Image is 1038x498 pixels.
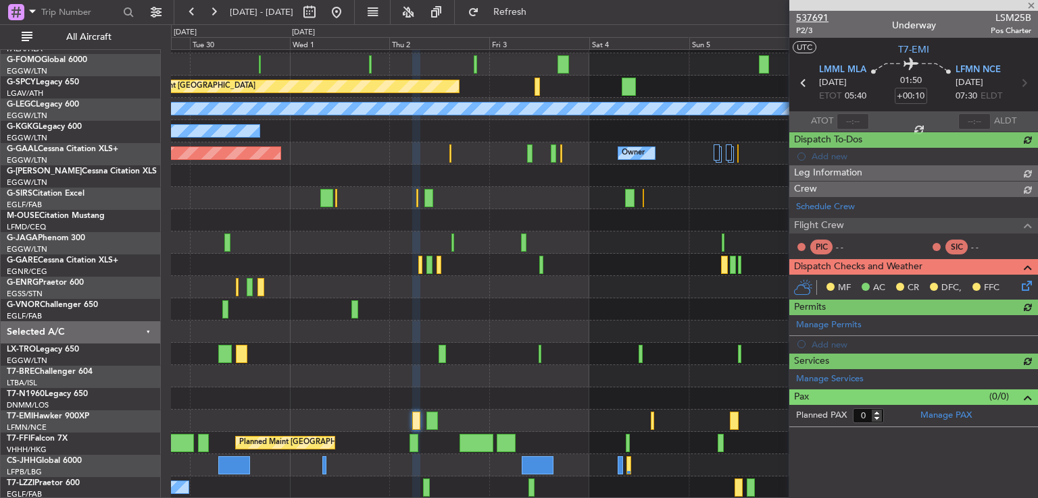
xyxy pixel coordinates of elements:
a: T7-LZZIPraetor 600 [7,479,80,487]
span: T7-EMI [898,43,929,57]
div: [DATE] [174,27,197,38]
a: G-LEGCLegacy 600 [7,101,79,109]
span: Pos Charter [991,25,1031,36]
div: Underway [892,18,936,32]
span: G-KGKG [7,123,39,131]
div: Tue 30 [190,37,290,49]
span: ETOT [819,90,841,103]
span: ELDT [981,90,1002,103]
a: EGNR/CEG [7,267,47,277]
span: [DATE] [819,76,847,90]
span: ALDT [994,115,1016,128]
span: 537691 [796,11,829,25]
a: EGSS/STN [7,289,43,299]
a: LFPB/LBG [7,467,42,477]
span: [DATE] [956,76,983,90]
span: LMML MLA [819,63,866,77]
div: Sat 4 [589,37,689,49]
span: FFC [984,281,999,295]
a: VHHH/HKG [7,445,47,455]
a: LGAV/ATH [7,88,43,99]
a: T7-N1960Legacy 650 [7,390,88,398]
a: EGGW/LTN [7,177,47,188]
span: AC [873,281,885,295]
a: DNMM/LOS [7,400,49,410]
a: G-VNORChallenger 650 [7,301,98,309]
div: Planned Maint [GEOGRAPHIC_DATA] ([GEOGRAPHIC_DATA]) [239,433,452,453]
a: T7-FFIFalcon 7X [7,435,68,443]
a: T7-BREChallenger 604 [7,368,93,376]
a: M-OUSECitation Mustang [7,212,105,220]
a: G-GARECessna Citation XLS+ [7,256,118,265]
span: G-VNOR [7,301,40,309]
span: ATOT [811,115,833,128]
a: EGGW/LTN [7,133,47,143]
span: 01:50 [900,74,922,88]
span: G-GAAL [7,145,38,153]
a: T7-EMIHawker 900XP [7,412,89,420]
span: DFC, [941,281,962,295]
a: G-SIRSCitation Excel [7,190,84,198]
label: Planned PAX [796,409,847,422]
span: MF [838,281,851,295]
div: [DATE] [292,27,315,38]
a: EGGW/LTN [7,155,47,165]
a: G-JAGAPhenom 300 [7,234,85,242]
a: EGGW/LTN [7,111,47,121]
span: (0/0) [989,389,1009,404]
a: LTBA/ISL [7,378,37,388]
span: Refresh [482,7,539,17]
span: G-SPCY [7,78,36,86]
button: Refresh [462,1,543,23]
span: 07:30 [956,90,977,103]
span: T7-FFI [7,435,30,443]
a: G-KGKGLegacy 600 [7,123,82,131]
span: M-OUSE [7,212,39,220]
div: Planned Maint [GEOGRAPHIC_DATA] [126,76,255,96]
span: T7-N1960 [7,390,45,398]
span: CS-JHH [7,457,36,465]
a: G-[PERSON_NAME]Cessna Citation XLS [7,167,157,175]
span: G-ENRG [7,279,39,287]
button: All Aircraft [15,26,147,48]
a: G-GAALCessna Citation XLS+ [7,145,118,153]
a: EGLF/FAB [7,311,42,321]
span: LSM25B [991,11,1031,25]
span: G-[PERSON_NAME] [7,167,82,175]
a: EGGW/LTN [7,244,47,254]
div: Thu 2 [389,37,489,49]
span: G-GARE [7,256,38,265]
span: LX-TRO [7,345,36,354]
span: Dispatch Checks and Weather [794,259,922,275]
input: Trip Number [41,2,119,22]
span: G-LEGC [7,101,36,109]
span: T7-LZZI [7,479,34,487]
div: Owner [622,143,645,163]
span: LFMN NCE [956,63,1001,77]
a: G-FOMOGlobal 6000 [7,56,87,64]
a: G-SPCYLegacy 650 [7,78,79,86]
div: Fri 3 [489,37,589,49]
span: 05:40 [845,90,866,103]
div: Sun 5 [689,37,789,49]
span: Pax [794,389,809,405]
div: Wed 1 [290,37,390,49]
a: CS-JHHGlobal 6000 [7,457,82,465]
a: G-ENRGPraetor 600 [7,279,84,287]
span: G-FOMO [7,56,41,64]
span: G-JAGA [7,234,38,242]
span: All Aircraft [35,32,143,42]
span: T7-BRE [7,368,34,376]
a: EGGW/LTN [7,356,47,366]
a: LX-TROLegacy 650 [7,345,79,354]
span: [DATE] - [DATE] [230,6,293,18]
span: G-SIRS [7,190,32,198]
a: LFMD/CEQ [7,222,46,232]
a: EGGW/LTN [7,66,47,76]
a: Manage PAX [920,409,972,422]
span: CR [908,281,919,295]
span: T7-EMI [7,412,33,420]
a: LFMN/NCE [7,422,47,433]
a: EGLF/FAB [7,200,42,210]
